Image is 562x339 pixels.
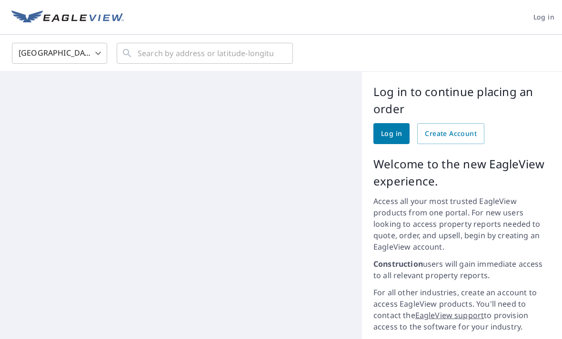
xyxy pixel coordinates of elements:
[373,195,551,252] p: Access all your most trusted EagleView products from one portal. For new users looking to access ...
[533,11,554,23] span: Log in
[373,83,551,117] p: Log in to continue placing an order
[381,128,402,140] span: Log in
[373,258,551,281] p: users will gain immediate access to all relevant property reports.
[417,123,484,144] a: Create Account
[373,123,410,144] a: Log in
[425,128,477,140] span: Create Account
[373,259,423,269] strong: Construction
[373,287,551,332] p: For all other industries, create an account to access EagleView products. You'll need to contact ...
[415,310,484,320] a: EagleView support
[373,155,551,190] p: Welcome to the new EagleView experience.
[12,40,107,67] div: [GEOGRAPHIC_DATA]
[11,10,124,25] img: EV Logo
[138,40,273,67] input: Search by address or latitude-longitude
